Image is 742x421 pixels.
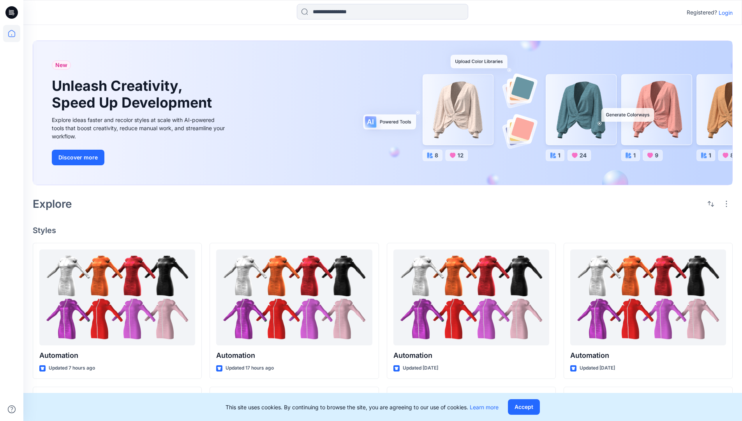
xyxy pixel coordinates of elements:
[403,364,438,372] p: Updated [DATE]
[687,8,717,17] p: Registered?
[719,9,733,17] p: Login
[55,60,67,70] span: New
[216,249,372,346] a: Automation
[33,198,72,210] h2: Explore
[570,350,726,361] p: Automation
[33,226,733,235] h4: Styles
[570,249,726,346] a: Automation
[226,364,274,372] p: Updated 17 hours ago
[470,404,499,410] a: Learn more
[52,150,227,165] a: Discover more
[49,364,95,372] p: Updated 7 hours ago
[216,350,372,361] p: Automation
[226,403,499,411] p: This site uses cookies. By continuing to browse the site, you are agreeing to our use of cookies.
[393,249,549,346] a: Automation
[39,249,195,346] a: Automation
[52,78,215,111] h1: Unleash Creativity, Speed Up Development
[580,364,615,372] p: Updated [DATE]
[393,350,549,361] p: Automation
[52,150,104,165] button: Discover more
[52,116,227,140] div: Explore ideas faster and recolor styles at scale with AI-powered tools that boost creativity, red...
[508,399,540,415] button: Accept
[39,350,195,361] p: Automation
